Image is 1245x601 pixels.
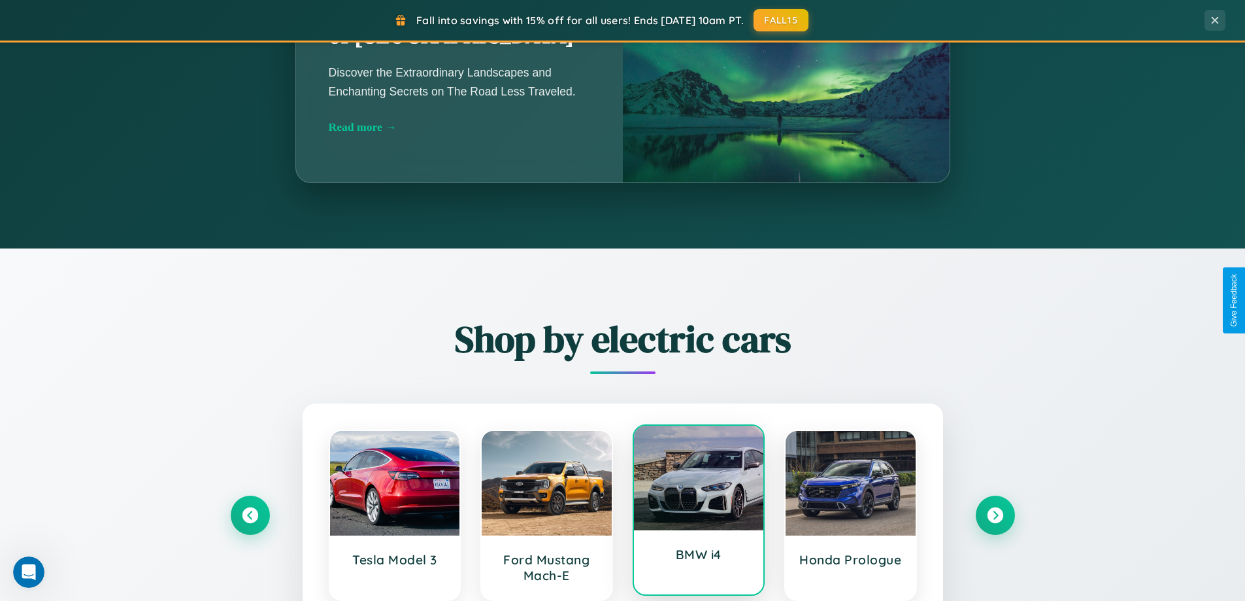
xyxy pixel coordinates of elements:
h3: Ford Mustang Mach-E [495,552,599,583]
button: FALL15 [754,9,808,31]
iframe: Intercom live chat [13,557,44,588]
div: Give Feedback [1229,274,1238,327]
p: Discover the Extraordinary Landscapes and Enchanting Secrets on The Road Less Traveled. [329,63,590,100]
h3: Honda Prologue [799,552,903,568]
div: Read more → [329,120,590,134]
h3: Tesla Model 3 [343,552,447,568]
h2: Shop by electric cars [231,314,1015,364]
h3: BMW i4 [647,547,751,562]
span: Fall into savings with 15% off for all users! Ends [DATE] 10am PT. [416,14,744,27]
